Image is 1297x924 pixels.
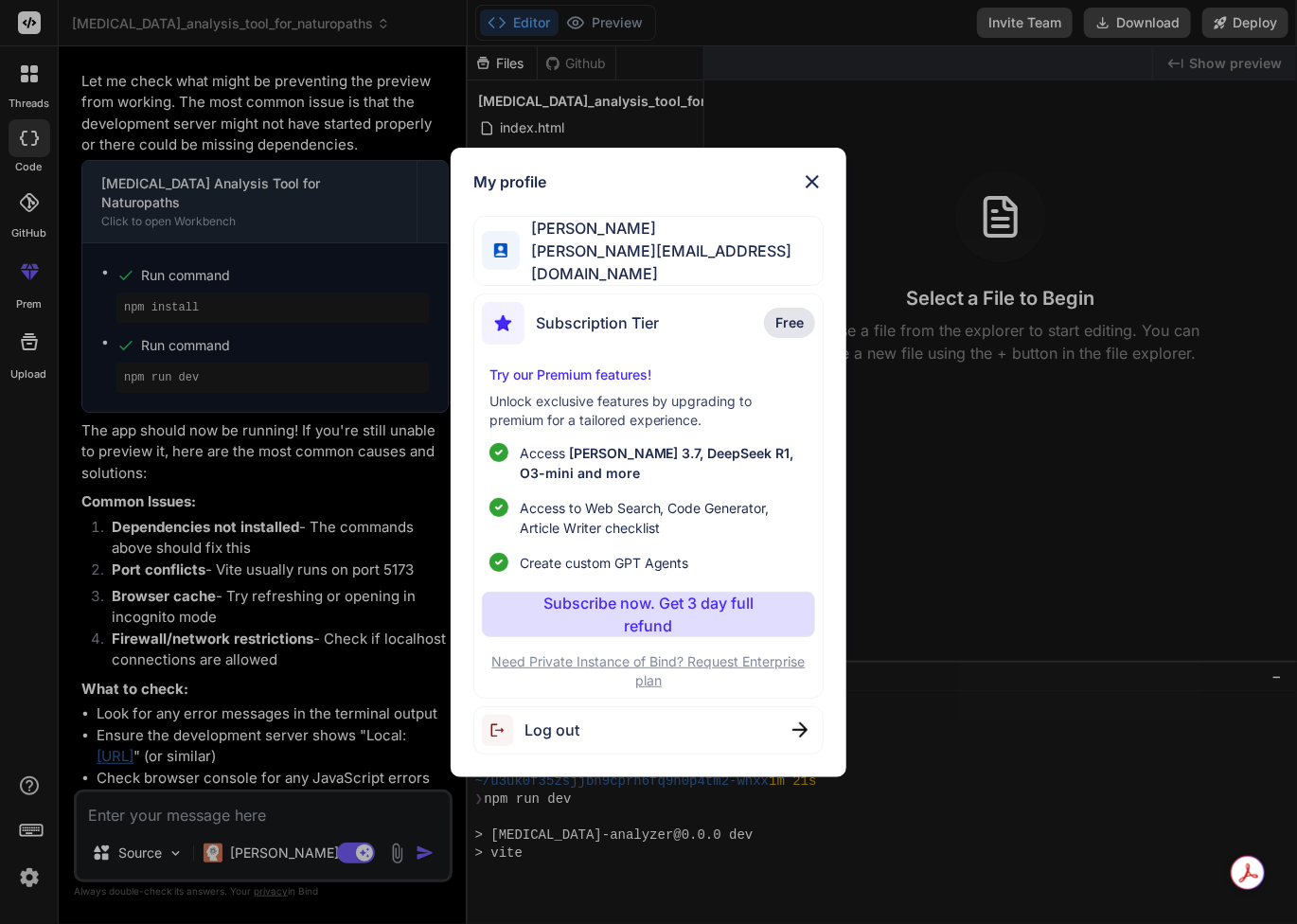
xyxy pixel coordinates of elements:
[489,553,508,572] img: checklist
[536,311,659,334] span: Subscription Tier
[482,302,524,345] img: subscription
[482,652,816,690] p: Need Private Instance of Bind? Request Enterprise plan
[489,392,808,430] p: Unlock exclusive features by upgrading to premium for a tailored experience.
[482,592,816,637] button: Subscribe now. Get 3 day full refund
[473,170,546,193] h1: My profile
[520,553,689,573] span: Create custom GPT Agents
[524,719,579,741] span: Log out
[520,498,808,538] span: Access to Web Search, Code Generator, Article Writer checklist
[520,445,794,481] span: [PERSON_NAME] 3.7, DeepSeek R1, O3-mini and more
[520,240,823,285] span: [PERSON_NAME][EMAIL_ADDRESS][DOMAIN_NAME]
[801,170,824,193] img: close
[494,243,507,257] img: profile
[520,217,823,240] span: [PERSON_NAME]
[792,722,808,737] img: close
[489,443,508,462] img: checklist
[519,592,779,637] p: Subscribe now. Get 3 day full refund
[482,715,524,746] img: logout
[489,498,508,517] img: checklist
[520,443,808,483] p: Access
[489,365,808,384] p: Try our Premium features!
[775,313,804,332] span: Free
